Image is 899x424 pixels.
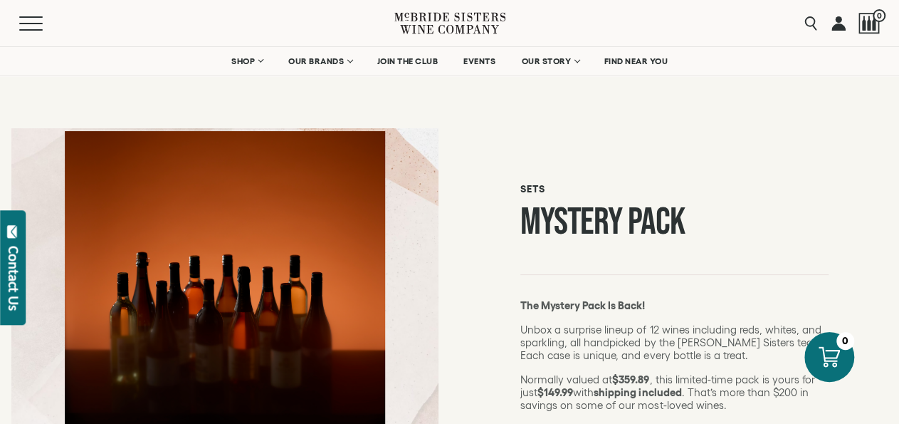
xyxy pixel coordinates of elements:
[463,56,495,66] span: EVENTS
[612,373,649,386] strong: $359.89
[512,47,588,76] a: OUR STORY
[594,386,681,398] strong: shipping included
[520,373,829,412] p: Normally valued at , this limited-time pack is yours for just with . That’s more than $200 in sav...
[520,204,829,240] h1: Mystery Pack
[222,47,272,76] a: SHOP
[873,9,885,22] span: 0
[6,246,21,311] div: Contact Us
[520,299,646,311] strong: The Mystery Pack Is Back!
[454,47,505,76] a: EVENTS
[19,16,70,31] button: Mobile Menu Trigger
[604,56,668,66] span: FIND NEAR YOU
[836,332,854,350] div: 0
[521,56,571,66] span: OUR STORY
[231,56,256,66] span: SHOP
[279,47,361,76] a: OUR BRANDS
[288,56,344,66] span: OUR BRANDS
[595,47,678,76] a: FIND NEAR YOU
[520,324,829,362] p: Unbox a surprise lineup of 12 wines including reds, whites, and sparkling, all handpicked by the ...
[377,56,438,66] span: JOIN THE CLUB
[537,386,573,398] strong: $149.99
[368,47,448,76] a: JOIN THE CLUB
[520,183,829,195] h6: Sets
